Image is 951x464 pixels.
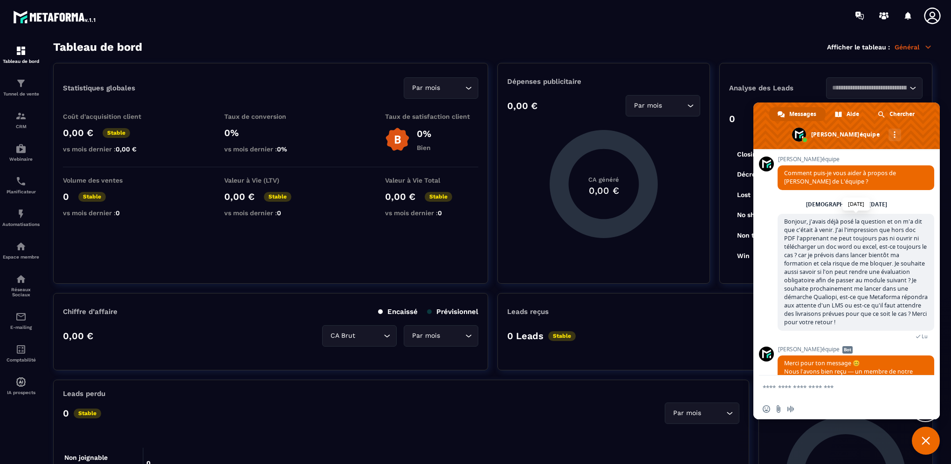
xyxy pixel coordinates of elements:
[63,145,156,153] p: vs mois dernier :
[15,110,27,122] img: formation
[64,454,108,462] tspan: Non joignable
[842,346,853,354] span: Bot
[224,191,255,202] p: 0,00 €
[763,375,912,399] textarea: Entrez votre message...
[224,209,317,217] p: vs mois dernier :
[778,156,934,163] span: [PERSON_NAME]équipe
[2,169,40,201] a: schedulerschedulerPlanificateur
[385,127,410,152] img: b-badge-o.b3b20ee6.svg
[784,218,928,326] span: Bonjour, j'avais déjà posé la question et on m'a dit que c'était à venir. J'ai l'impression que h...
[507,330,544,341] p: 0 Leads
[63,84,135,92] p: Statistiques globales
[277,145,287,153] span: 0%
[417,128,431,139] p: 0%
[385,209,478,217] p: vs mois dernier :
[378,307,418,316] p: Encaissé
[847,107,859,121] span: Aide
[15,78,27,89] img: formation
[763,405,770,413] span: Insérer un emoji
[632,101,664,111] span: Par mois
[224,127,317,138] p: 0%
[832,83,908,93] input: Search for option
[385,113,478,120] p: Taux de satisfaction client
[15,241,27,252] img: automations
[737,171,767,178] tspan: Décroché
[784,169,896,185] span: Comment puis-je vous aider à propos de [PERSON_NAME] de L'équipe ?
[737,252,750,259] tspan: Win
[548,331,576,341] p: Stable
[63,209,156,217] p: vs mois dernier :
[385,191,415,202] p: 0,00 €
[2,71,40,103] a: formationformationTunnel de vente
[2,266,40,304] a: social-networksocial-networkRéseaux Sociaux
[385,177,478,184] p: Valeur à Vie Total
[264,192,291,202] p: Stable
[15,176,27,187] img: scheduler
[404,325,478,347] div: Search for option
[53,41,142,54] h3: Tableau de bord
[806,202,887,207] div: [DEMOGRAPHIC_DATA][DATE]
[2,254,40,259] p: Espace membre
[2,136,40,169] a: automationsautomationsWebinaire
[63,330,93,341] p: 0,00 €
[224,113,317,120] p: Taux de conversion
[357,331,381,341] input: Search for option
[665,403,739,424] div: Search for option
[427,307,478,316] p: Prévisionnel
[789,107,816,121] span: Messages
[277,209,281,217] span: 0
[78,192,106,202] p: Stable
[827,43,890,51] p: Afficher le tableau :
[442,331,463,341] input: Search for option
[438,209,442,217] span: 0
[507,307,549,316] p: Leads reçus
[328,331,357,341] span: CA Brut
[922,333,928,340] span: Lu
[775,405,782,413] span: Envoyer un fichier
[2,189,40,194] p: Planificateur
[2,337,40,369] a: accountantaccountantComptabilité
[912,427,940,455] a: Fermer le chat
[224,145,317,153] p: vs mois dernier :
[737,191,751,198] tspan: Lost
[507,77,700,86] p: Dépenses publicitaire
[2,325,40,330] p: E-mailing
[63,177,156,184] p: Volume des ventes
[2,287,40,297] p: Réseaux Sociaux
[103,128,130,138] p: Stable
[2,59,40,64] p: Tableau de bord
[13,8,97,25] img: logo
[63,113,156,120] p: Coût d'acquisition client
[15,311,27,322] img: email
[671,408,703,418] span: Par mois
[729,84,826,92] p: Analyse des Leads
[2,222,40,227] p: Automatisations
[63,307,117,316] p: Chiffre d’affaire
[626,95,700,116] div: Search for option
[895,43,932,51] p: Général
[2,390,40,395] p: IA prospects
[63,127,93,138] p: 0,00 €
[737,232,769,239] tspan: Non traité
[15,376,27,388] img: automations
[410,83,442,93] span: Par mois
[15,273,27,285] img: social-network
[787,405,794,413] span: Message audio
[404,77,478,99] div: Search for option
[778,346,934,353] span: [PERSON_NAME]équipe
[729,113,735,124] p: 0
[63,191,69,202] p: 0
[2,234,40,266] a: automationsautomationsEspace membre
[442,83,463,93] input: Search for option
[826,77,923,99] div: Search for option
[2,304,40,337] a: emailemailE-mailing
[507,100,538,111] p: 0,00 €
[63,408,69,419] p: 0
[827,107,868,121] a: Aide
[2,357,40,362] p: Comptabilité
[784,359,919,426] span: Merci pour ton message 😊 Nous l’avons bien reçu — un membre de notre équipe va te répondre très p...
[737,150,790,158] tspan: Closing en cours
[116,145,137,153] span: 0,00 €
[737,211,765,218] tspan: No show
[63,389,105,398] p: Leads perdu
